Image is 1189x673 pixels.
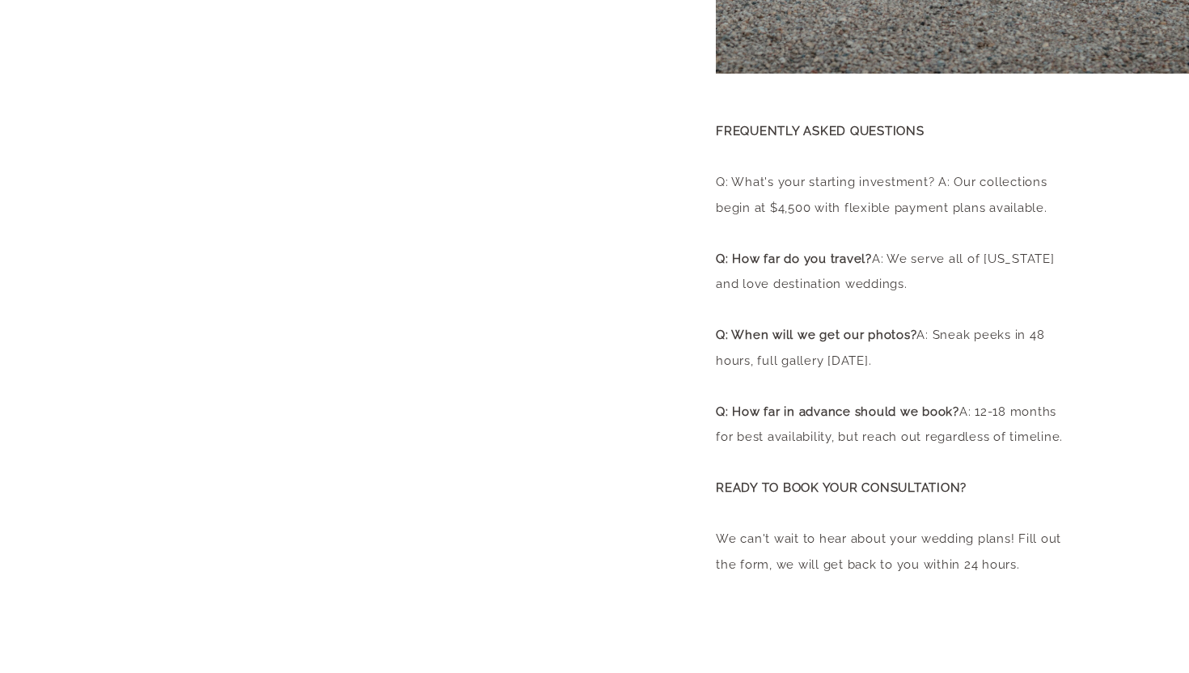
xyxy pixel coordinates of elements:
[716,328,916,342] b: Q: When will we get our photos?
[716,404,959,419] b: Q: How far in advance should we book?
[716,124,925,138] b: FREQUENTLY ASKED QUESTIONS
[716,480,967,495] b: READY TO BOOK YOUR CONSULTATION?
[716,119,1064,594] p: Q: What's your starting investment? A: Our collections begin at $4,500 with flexible payment plan...
[716,252,872,266] b: Q: How far do you travel?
